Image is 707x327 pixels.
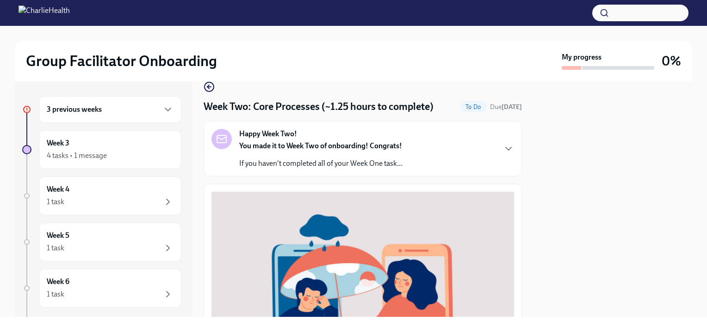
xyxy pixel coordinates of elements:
span: Experience ends [39,315,114,324]
span: To Do [460,103,486,110]
div: 1 task [47,197,64,207]
h2: Group Facilitator Onboarding [26,52,217,70]
h6: Week 6 [47,277,69,287]
span: Due [490,103,522,111]
a: Week 34 tasks • 1 message [22,130,181,169]
h3: 0% [662,53,681,69]
h4: Week Two: Core Processes (~1.25 hours to complete) [204,100,434,114]
a: Week 61 task [22,269,181,308]
h6: Week 4 [47,184,69,194]
h6: Week 5 [47,230,69,241]
span: September 1st, 2025 10:00 [490,103,522,111]
h6: Week 3 [47,138,69,148]
strong: [DATE] [90,315,114,324]
div: 4 tasks • 1 message [47,151,107,161]
a: Week 41 task [22,176,181,215]
p: If you haven't completed all of your Week One task... [239,158,403,169]
strong: [DATE] [502,103,522,111]
div: 3 previous weeks [39,96,181,123]
img: CharlieHealth [19,6,70,20]
strong: Happy Week Two! [239,129,297,139]
div: 1 task [47,243,64,253]
div: 1 task [47,289,64,299]
strong: You made it to Week Two of onboarding! Congrats! [239,141,402,150]
strong: My progress [562,52,602,62]
a: Week 51 task [22,223,181,261]
h6: 3 previous weeks [47,104,102,115]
